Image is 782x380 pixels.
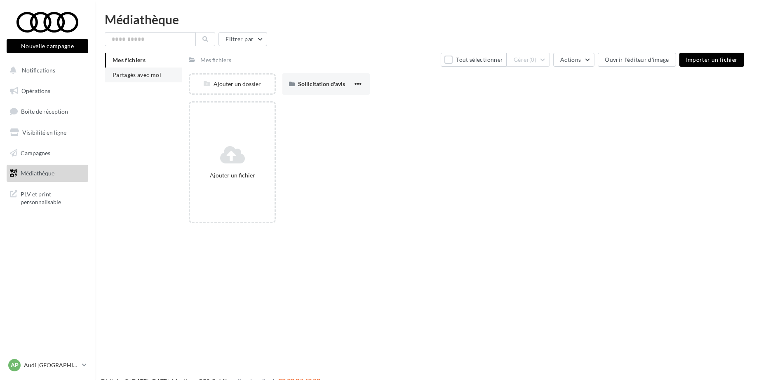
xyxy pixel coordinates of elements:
a: Médiathèque [5,165,90,182]
span: Opérations [21,87,50,94]
a: Campagnes [5,145,90,162]
span: Mes fichiers [113,56,146,63]
p: Audi [GEOGRAPHIC_DATA] 16 [24,361,79,369]
span: (0) [529,56,536,63]
button: Filtrer par [218,32,267,46]
button: Importer un fichier [679,53,744,67]
span: Boîte de réception [21,108,68,115]
span: Visibilité en ligne [22,129,66,136]
span: PLV et print personnalisable [21,189,85,206]
span: AP [11,361,19,369]
span: Médiathèque [21,170,54,177]
button: Gérer(0) [507,53,550,67]
a: AP Audi [GEOGRAPHIC_DATA] 16 [7,357,88,373]
a: PLV et print personnalisable [5,185,90,210]
button: Ouvrir l'éditeur d'image [598,53,676,67]
button: Actions [553,53,594,67]
a: Opérations [5,82,90,100]
button: Notifications [5,62,87,79]
a: Visibilité en ligne [5,124,90,141]
span: Sollicitation d'avis [298,80,345,87]
div: Ajouter un dossier [190,80,275,88]
button: Tout sélectionner [441,53,507,67]
div: Mes fichiers [200,56,231,64]
button: Nouvelle campagne [7,39,88,53]
span: Partagés avec moi [113,71,161,78]
span: Campagnes [21,149,50,156]
span: Actions [560,56,581,63]
a: Boîte de réception [5,103,90,120]
span: Notifications [22,67,55,74]
span: Importer un fichier [686,56,738,63]
div: Médiathèque [105,13,772,26]
div: Ajouter un fichier [193,171,271,180]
